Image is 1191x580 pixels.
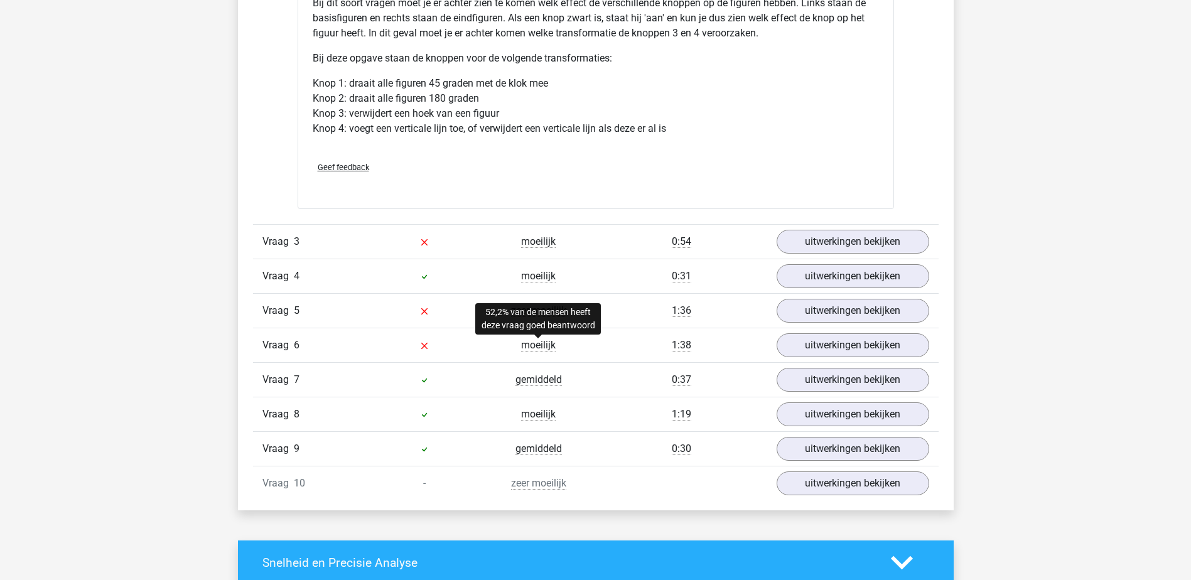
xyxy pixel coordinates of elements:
[672,304,691,317] span: 1:36
[672,408,691,421] span: 1:19
[294,304,299,316] span: 5
[294,235,299,247] span: 3
[475,303,601,335] div: 52,2% van de mensen heeft deze vraag goed beantwoord
[777,333,929,357] a: uitwerkingen bekijken
[294,477,305,489] span: 10
[367,476,482,491] div: -
[515,443,562,455] span: gemiddeld
[294,373,299,385] span: 7
[262,338,294,353] span: Vraag
[294,339,299,351] span: 6
[515,373,562,386] span: gemiddeld
[777,368,929,392] a: uitwerkingen bekijken
[313,51,879,66] p: Bij deze opgave staan de knoppen voor de volgende transformaties:
[777,437,929,461] a: uitwerkingen bekijken
[262,372,294,387] span: Vraag
[777,402,929,426] a: uitwerkingen bekijken
[777,471,929,495] a: uitwerkingen bekijken
[672,270,691,282] span: 0:31
[262,441,294,456] span: Vraag
[521,339,556,352] span: moeilijk
[521,235,556,248] span: moeilijk
[672,339,691,352] span: 1:38
[672,443,691,455] span: 0:30
[294,270,299,282] span: 4
[294,408,299,420] span: 8
[777,230,929,254] a: uitwerkingen bekijken
[294,443,299,454] span: 9
[262,407,294,422] span: Vraag
[262,234,294,249] span: Vraag
[521,408,556,421] span: moeilijk
[262,303,294,318] span: Vraag
[318,163,369,172] span: Geef feedback
[511,477,566,490] span: zeer moeilijk
[521,270,556,282] span: moeilijk
[672,235,691,248] span: 0:54
[672,373,691,386] span: 0:37
[777,264,929,288] a: uitwerkingen bekijken
[313,76,879,136] p: Knop 1: draait alle figuren 45 graden met de klok mee Knop 2: draait alle figuren 180 graden Knop...
[777,299,929,323] a: uitwerkingen bekijken
[262,476,294,491] span: Vraag
[262,556,872,570] h4: Snelheid en Precisie Analyse
[262,269,294,284] span: Vraag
